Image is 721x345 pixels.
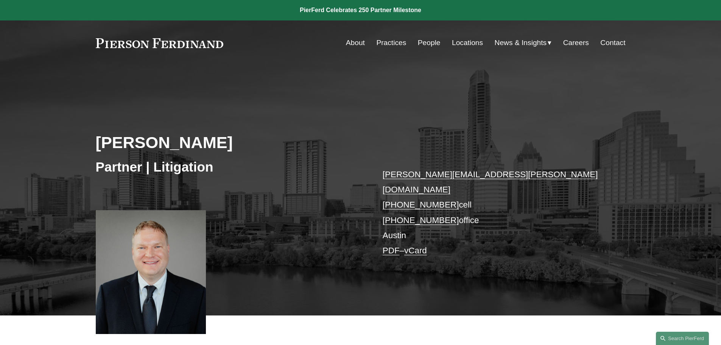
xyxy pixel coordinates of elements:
a: Search this site [656,332,709,345]
a: Practices [376,36,406,50]
a: vCard [404,246,427,255]
a: folder dropdown [495,36,552,50]
a: [PERSON_NAME][EMAIL_ADDRESS][PERSON_NAME][DOMAIN_NAME] [383,170,598,194]
a: About [346,36,365,50]
h3: Partner | Litigation [96,159,361,175]
span: News & Insights [495,36,547,50]
a: PDF [383,246,400,255]
a: Contact [600,36,625,50]
p: cell office Austin – [383,167,603,259]
h2: [PERSON_NAME] [96,133,361,152]
a: Locations [452,36,483,50]
a: People [418,36,441,50]
a: [PHONE_NUMBER] [383,215,459,225]
a: [PHONE_NUMBER] [383,200,459,209]
a: Careers [563,36,589,50]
